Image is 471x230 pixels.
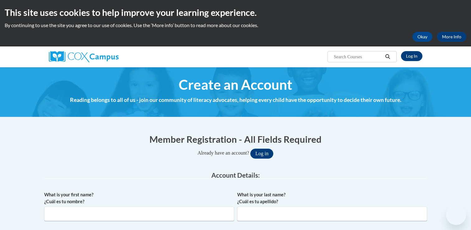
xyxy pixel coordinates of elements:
span: Create an Account [179,76,292,93]
a: Log In [401,51,422,61]
img: Cox Campus [49,51,119,62]
p: By continuing to use the site you agree to our use of cookies. Use the ‘More info’ button to read... [5,22,466,29]
h2: This site uses cookies to help improve your learning experience. [5,6,466,19]
label: What is your last name? ¿Cuál es tu apellido? [237,191,427,205]
span: Already have an account? [198,150,249,156]
input: Metadata input [44,207,234,221]
button: Search [383,53,392,60]
h4: Reading belongs to all of us - join our community of literacy advocates, helping every child have... [44,96,427,104]
input: Search Courses [333,53,383,60]
input: Metadata input [237,207,427,221]
label: What is your first name? ¿Cuál es tu nombre? [44,191,234,205]
iframe: Button to launch messaging window [446,205,466,225]
h1: Member Registration - All Fields Required [44,133,427,146]
a: More Info [437,32,466,42]
span: Account Details: [211,171,260,179]
button: Okay [412,32,432,42]
button: Log in [250,149,273,159]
